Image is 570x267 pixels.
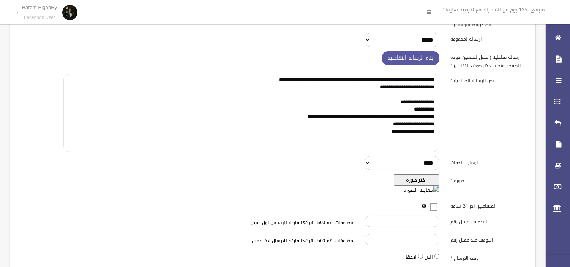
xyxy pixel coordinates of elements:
label: الان [425,253,433,262]
label: لاحقا [406,253,417,262]
small: Facebook User [22,15,57,21]
img: معاينه الصوره [404,186,439,195]
label: وقت الارسال [445,252,531,263]
label: صوره [445,174,531,185]
label: نص الرساله الجماعيه [445,74,531,85]
label: البدء من عميل رقم [445,216,531,226]
label: رساله تفاعليه (افضل لتحسين جوده الصفحه وتجنب حظر ضعف التفاعل) [445,51,531,70]
h6: مضاعفات رقم 500 - اتركها فارغه للارسال لاخر عميل [150,239,353,243]
label: ارساله لمجموعه [445,33,531,44]
h6: مضاعفات رقم 500 - اتركها فارغه للبدء من اول عميل [150,220,353,225]
p: Hatem ElgabRy [22,5,57,10]
button: بناء الرساله التفاعليه [382,51,439,65]
label: المتفاعلين اخر 24 ساعه [445,200,531,210]
label: ارسال ملحقات [445,156,531,167]
label: التوقف عند عميل رقم [445,234,531,245]
button: اختر صوره [394,174,439,186]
